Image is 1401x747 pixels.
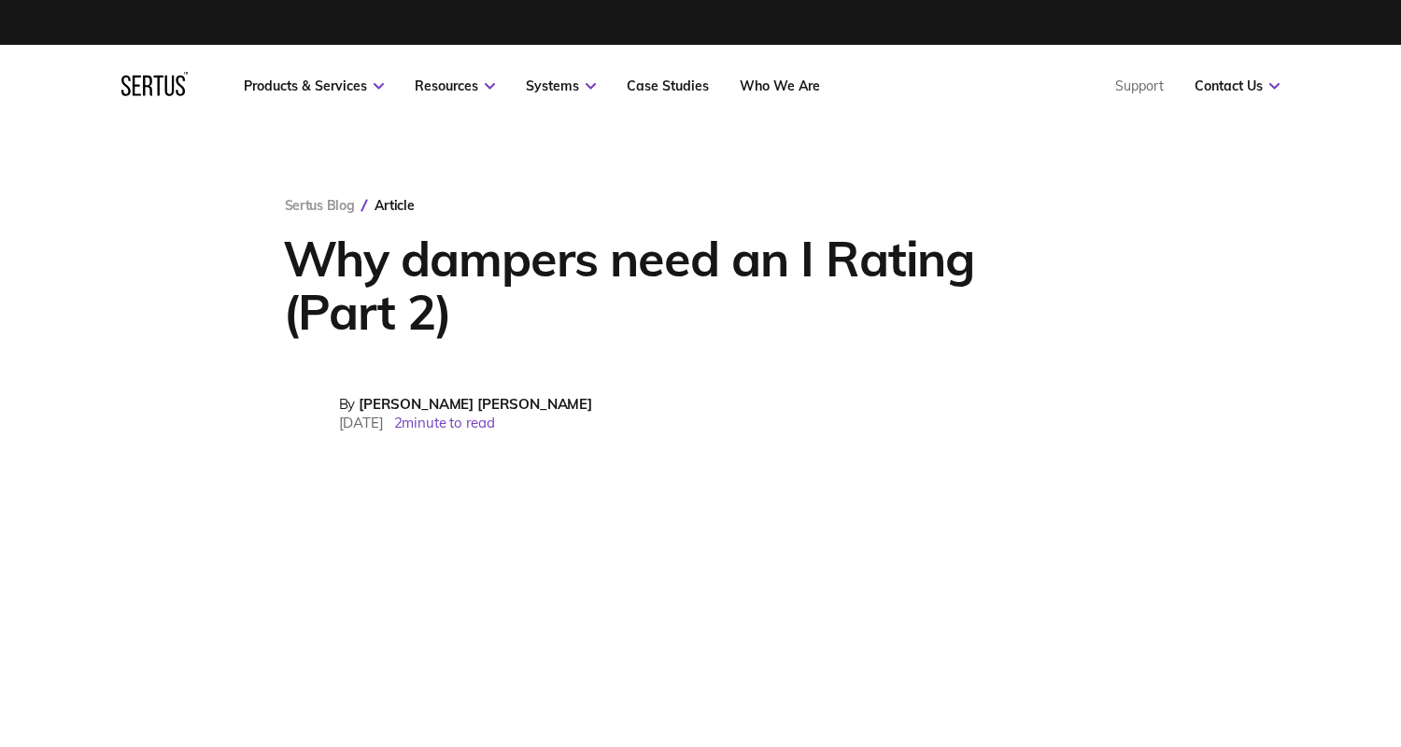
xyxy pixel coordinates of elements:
a: Systems [526,78,596,94]
span: [PERSON_NAME] [PERSON_NAME] [359,395,592,413]
a: Who We Are [740,78,820,94]
a: Support [1115,78,1164,94]
a: Case Studies [627,78,709,94]
span: [DATE] [339,414,384,431]
span: 2 minute to read [394,414,495,431]
a: Sertus Blog [285,197,355,214]
h1: Why dampers need an I Rating (Part 2) [283,232,998,338]
div: By [339,395,593,413]
a: Products & Services [244,78,384,94]
a: Contact Us [1195,78,1280,94]
a: Resources [415,78,495,94]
